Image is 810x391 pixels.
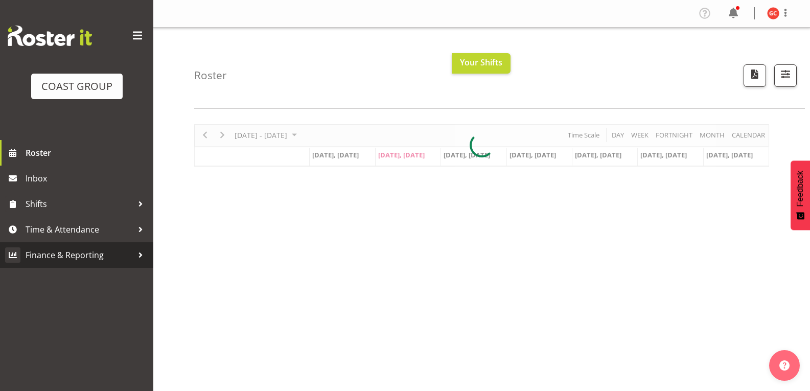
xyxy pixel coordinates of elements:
[791,160,810,230] button: Feedback - Show survey
[796,171,805,206] span: Feedback
[744,64,766,87] button: Download a PDF of the roster according to the set date range.
[460,57,502,68] span: Your Shifts
[779,360,790,371] img: help-xxl-2.png
[767,7,779,19] img: georgia-costain9019.jpg
[26,171,148,186] span: Inbox
[194,70,227,81] h4: Roster
[26,222,133,237] span: Time & Attendance
[26,145,148,160] span: Roster
[8,26,92,46] img: Rosterit website logo
[41,79,112,94] div: COAST GROUP
[26,247,133,263] span: Finance & Reporting
[452,53,511,74] button: Your Shifts
[774,64,797,87] button: Filter Shifts
[26,196,133,212] span: Shifts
